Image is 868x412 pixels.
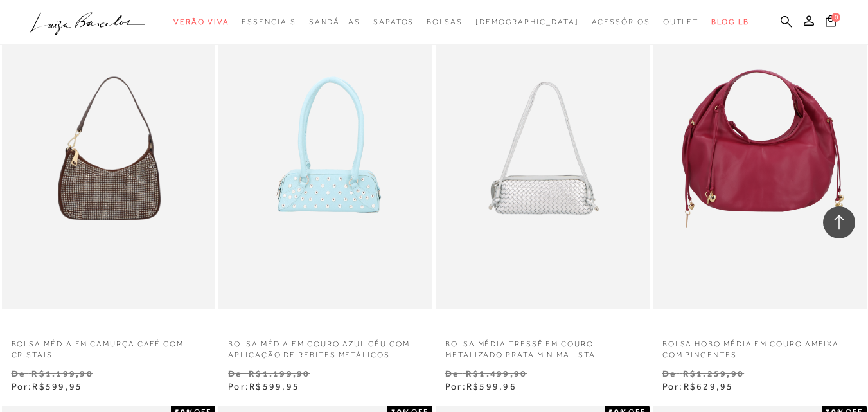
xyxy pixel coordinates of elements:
[12,381,83,391] span: Por:
[592,10,650,34] a: categoryNavScreenReaderText
[32,381,82,391] span: R$599,95
[831,13,840,22] span: 0
[373,10,414,34] a: categoryNavScreenReaderText
[663,10,699,34] a: categoryNavScreenReaderText
[475,10,579,34] a: noSubCategoriesText
[445,381,517,391] span: Por:
[711,17,748,26] span: BLOG LB
[662,368,676,379] small: De
[427,10,463,34] a: categoryNavScreenReaderText
[228,381,299,391] span: Por:
[249,368,310,379] small: R$1.199,90
[31,368,93,379] small: R$1.199,90
[242,17,296,26] span: Essenciais
[218,331,432,361] a: BOLSA MÉDIA EM COURO AZUL CÉU COM APLICAÇÃO DE REBITES METÁLICOS
[228,368,242,379] small: De
[173,17,229,26] span: Verão Viva
[592,17,650,26] span: Acessórios
[436,331,650,361] a: BOLSA MÉDIA TRESSÊ EM COURO METALIZADO PRATA MINIMALISTA
[373,17,414,26] span: Sapatos
[242,10,296,34] a: categoryNavScreenReaderText
[653,331,867,361] a: BOLSA HOBO MÉDIA EM COURO AMEIXA COM PINGENTES
[445,368,459,379] small: De
[475,17,579,26] span: [DEMOGRAPHIC_DATA]
[466,381,517,391] span: R$599,96
[427,17,463,26] span: Bolsas
[684,381,734,391] span: R$629,95
[466,368,527,379] small: R$1.499,90
[711,10,748,34] a: BLOG LB
[2,331,216,361] a: BOLSA MÉDIA EM CAMURÇA CAFÉ COM CRISTAIS
[662,381,734,391] span: Por:
[309,17,360,26] span: Sandálias
[822,14,840,31] button: 0
[663,17,699,26] span: Outlet
[12,368,25,379] small: De
[249,381,299,391] span: R$599,95
[309,10,360,34] a: categoryNavScreenReaderText
[173,10,229,34] a: categoryNavScreenReaderText
[683,368,744,379] small: R$1.259,90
